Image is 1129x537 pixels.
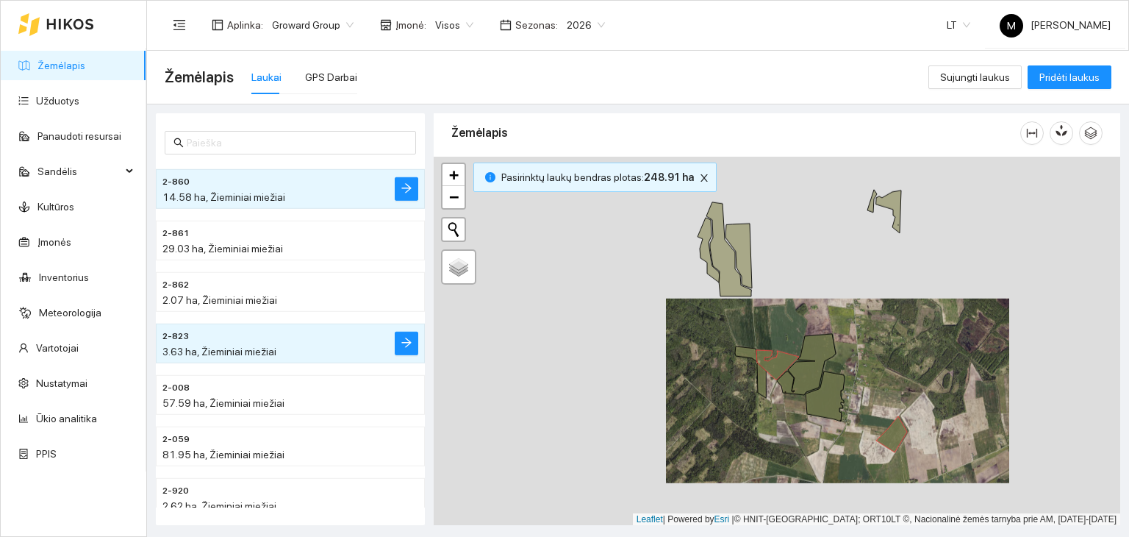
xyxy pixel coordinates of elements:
span: [PERSON_NAME] [1000,19,1111,31]
span: info-circle [485,172,495,182]
span: Aplinka : [227,17,263,33]
span: + [449,166,459,184]
a: Žemėlapis [37,60,85,71]
span: − [449,188,459,206]
span: column-width [1021,127,1043,139]
span: 3.63 ha, Žieminiai miežiai [162,346,276,358]
button: column-width [1020,121,1044,145]
span: 2-861 [162,227,190,241]
span: calendar [500,19,512,31]
span: LT [947,14,970,36]
span: M [1007,14,1016,38]
a: Pridėti laukus [1028,71,1111,83]
span: arrow-right [401,337,412,351]
span: Groward Group [272,14,354,36]
a: Meteorologija [39,307,101,319]
a: Panaudoti resursai [37,130,121,142]
span: search [173,138,184,148]
a: Sujungti laukus [928,71,1022,83]
span: Sujungti laukus [940,69,1010,85]
button: Pridėti laukus [1028,65,1111,89]
span: 2-862 [162,278,189,292]
span: 81.95 ha, Žieminiai miežiai [162,449,284,460]
span: menu-fold [173,18,186,32]
a: Užduotys [36,95,79,107]
span: Visos [435,14,473,36]
button: Initiate a new search [442,218,465,241]
span: 2-008 [162,381,190,395]
span: 2.07 ha, Žieminiai miežiai [162,294,277,306]
button: menu-fold [165,10,194,40]
a: Vartotojai [36,342,79,354]
b: 248.91 ha [644,171,694,183]
span: 2026 [567,14,605,36]
div: | Powered by © HNIT-[GEOGRAPHIC_DATA]; ORT10LT ©, Nacionalinė žemės tarnyba prie AM, [DATE]-[DATE] [633,513,1120,526]
span: Sandėlis [37,157,121,186]
input: Paieška [187,135,407,151]
button: close [695,169,713,187]
div: GPS Darbai [305,69,357,85]
span: 14.58 ha, Žieminiai miežiai [162,191,285,203]
a: Esri [714,514,730,524]
span: Žemėlapis [165,65,234,89]
span: 29.03 ha, Žieminiai miežiai [162,243,283,255]
span: Sezonas : [515,17,558,33]
a: PPIS [36,448,57,460]
a: Kultūros [37,201,74,213]
button: arrow-right [395,177,418,201]
span: Pridėti laukus [1039,69,1100,85]
a: Layers [442,251,475,283]
a: Inventorius [39,271,89,283]
span: 2.62 ha, Žieminiai miežiai [162,500,276,512]
span: 57.59 ha, Žieminiai miežiai [162,397,284,409]
a: Nustatymai [36,377,87,389]
button: arrow-right [395,332,418,355]
span: shop [380,19,392,31]
span: 2-860 [162,175,190,189]
div: Žemėlapis [451,112,1020,154]
div: Laukai [251,69,282,85]
a: Ūkio analitika [36,413,97,424]
span: arrow-right [401,182,412,196]
span: 2-059 [162,433,190,447]
span: Pasirinktų laukų bendras plotas : [501,169,694,185]
a: Zoom in [442,164,465,186]
span: 2-823 [162,330,189,344]
span: layout [212,19,223,31]
span: | [732,514,734,524]
span: Įmonė : [395,17,426,33]
a: Zoom out [442,186,465,208]
span: 2-920 [162,484,189,498]
a: Leaflet [637,514,663,524]
button: Sujungti laukus [928,65,1022,89]
span: close [696,173,712,183]
a: Įmonės [37,236,71,248]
